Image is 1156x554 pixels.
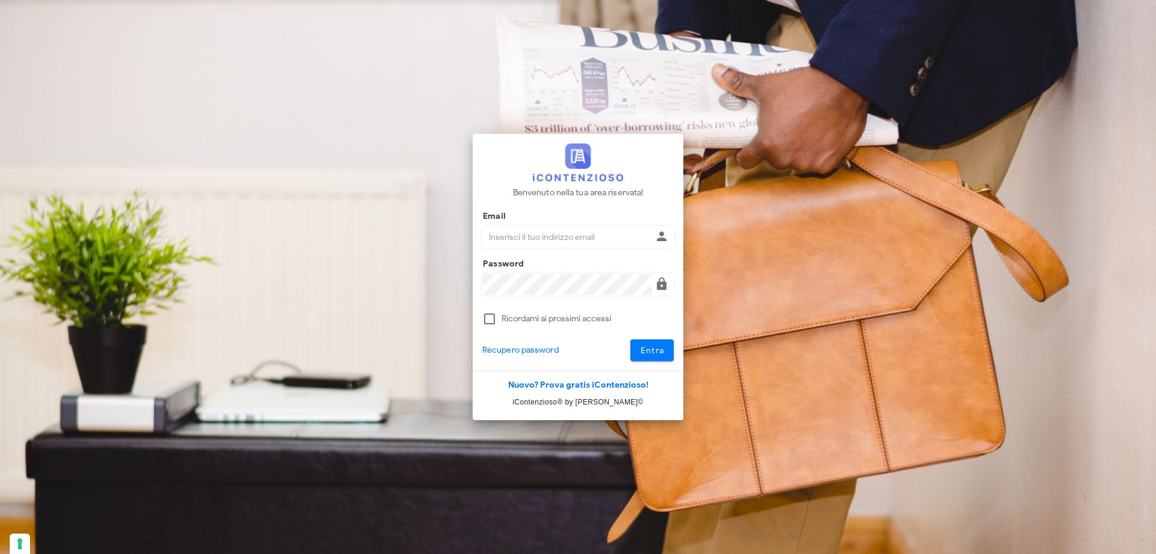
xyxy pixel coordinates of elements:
a: Nuovo? Prova gratis iContenzioso! [508,380,648,390]
span: Entra [640,345,665,356]
button: Entra [630,339,674,361]
p: Benvenuto nella tua area riservata! [513,186,644,200]
label: Email [479,210,506,222]
label: Ricordami ai prossimi accessi [502,313,674,325]
input: Inserisci il tuo indirizzo email [483,227,652,247]
p: iContenzioso® by [PERSON_NAME]© [473,396,683,408]
label: Password [479,258,524,270]
a: Recupero password [482,344,559,357]
button: Le tue preferenze relative al consenso per le tecnologie di tracciamento [10,534,30,554]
